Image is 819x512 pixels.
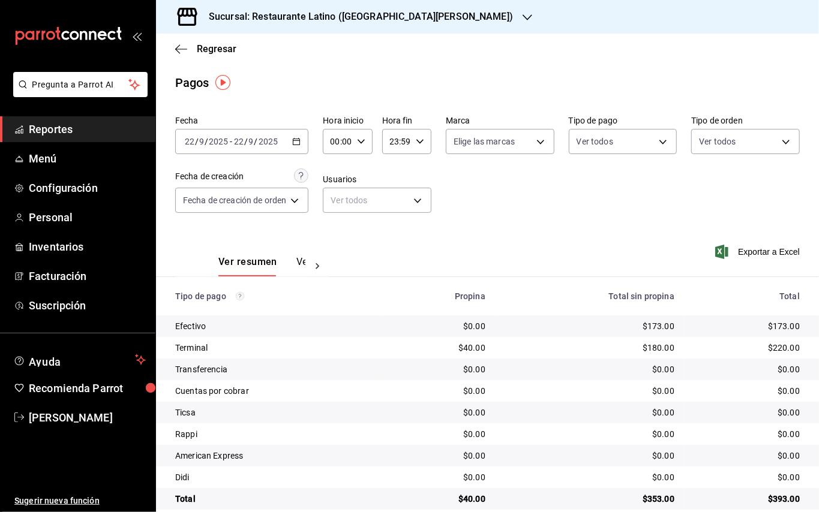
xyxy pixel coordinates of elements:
[14,495,146,507] span: Sugerir nueva función
[694,450,800,462] div: $0.00
[694,385,800,397] div: $0.00
[505,428,674,440] div: $0.00
[29,239,146,255] span: Inventarios
[175,117,308,125] label: Fecha
[394,385,485,397] div: $0.00
[175,320,374,332] div: Efectivo
[218,256,305,276] div: navigation tabs
[29,297,146,314] span: Suscripción
[394,450,485,462] div: $0.00
[195,137,199,146] span: /
[694,428,800,440] div: $0.00
[215,75,230,90] img: Tooltip marker
[394,471,485,483] div: $0.00
[505,342,674,354] div: $180.00
[394,428,485,440] div: $0.00
[208,137,229,146] input: ----
[8,87,148,100] a: Pregunta a Parrot AI
[323,188,431,213] div: Ver todos
[29,353,130,367] span: Ayuda
[184,137,195,146] input: --
[175,291,374,301] div: Tipo de pago
[29,209,146,225] span: Personal
[394,493,485,505] div: $40.00
[505,385,674,397] div: $0.00
[32,79,129,91] span: Pregunta a Parrot AI
[230,137,232,146] span: -
[569,117,677,125] label: Tipo de pago
[248,137,254,146] input: --
[446,117,554,125] label: Marca
[694,291,800,301] div: Total
[394,342,485,354] div: $40.00
[505,291,674,301] div: Total sin propina
[505,493,674,505] div: $353.00
[29,268,146,284] span: Facturación
[29,409,146,426] span: [PERSON_NAME]
[199,10,513,24] h3: Sucursal: Restaurante Latino ([GEOGRAPHIC_DATA][PERSON_NAME])
[254,137,258,146] span: /
[394,406,485,418] div: $0.00
[175,406,374,418] div: Ticsa
[296,256,341,276] button: Ver pagos
[175,363,374,375] div: Transferencia
[382,117,431,125] label: Hora fin
[694,342,800,354] div: $220.00
[323,117,372,125] label: Hora inicio
[233,137,244,146] input: --
[205,137,208,146] span: /
[175,493,374,505] div: Total
[175,471,374,483] div: Didi
[175,74,209,92] div: Pagos
[694,320,800,332] div: $173.00
[29,150,146,167] span: Menú
[454,135,515,147] span: Elige las marcas
[175,428,374,440] div: Rappi
[132,31,142,41] button: open_drawer_menu
[175,342,374,354] div: Terminal
[197,43,236,55] span: Regresar
[236,292,244,300] svg: Los pagos realizados con Pay y otras terminales son montos brutos.
[694,363,800,375] div: $0.00
[183,194,286,206] span: Fecha de creación de orden
[29,180,146,196] span: Configuración
[505,406,674,418] div: $0.00
[505,320,674,332] div: $173.00
[394,363,485,375] div: $0.00
[13,72,148,97] button: Pregunta a Parrot AI
[199,137,205,146] input: --
[505,363,674,375] div: $0.00
[577,135,613,147] span: Ver todos
[244,137,248,146] span: /
[694,493,800,505] div: $393.00
[175,170,244,183] div: Fecha de creación
[394,320,485,332] div: $0.00
[694,406,800,418] div: $0.00
[175,385,374,397] div: Cuentas por cobrar
[175,450,374,462] div: American Express
[29,380,146,396] span: Recomienda Parrot
[699,135,736,147] span: Ver todos
[29,121,146,137] span: Reportes
[258,137,278,146] input: ----
[694,471,800,483] div: $0.00
[175,43,236,55] button: Regresar
[394,291,485,301] div: Propina
[323,176,431,184] label: Usuarios
[505,450,674,462] div: $0.00
[218,256,277,276] button: Ver resumen
[718,245,800,259] button: Exportar a Excel
[505,471,674,483] div: $0.00
[691,117,800,125] label: Tipo de orden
